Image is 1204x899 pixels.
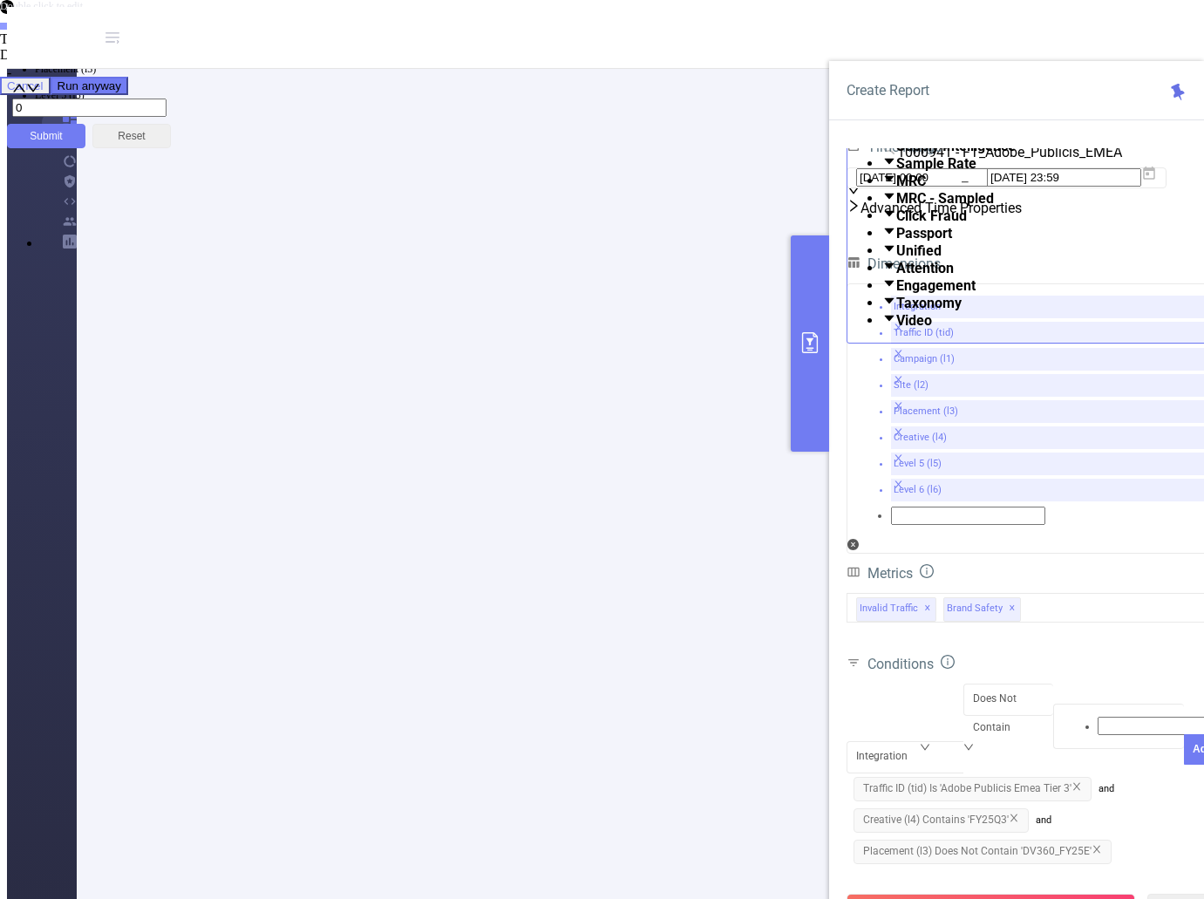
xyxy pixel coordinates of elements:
span: Decrease Value [26,83,40,98]
span: Submit [30,130,62,142]
span: Increase Value [12,83,26,98]
button: Submit [7,124,85,148]
i: icon: up [12,83,26,98]
button: Reset [92,124,171,148]
span: Reset [118,130,145,142]
i: icon: down [26,83,40,98]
